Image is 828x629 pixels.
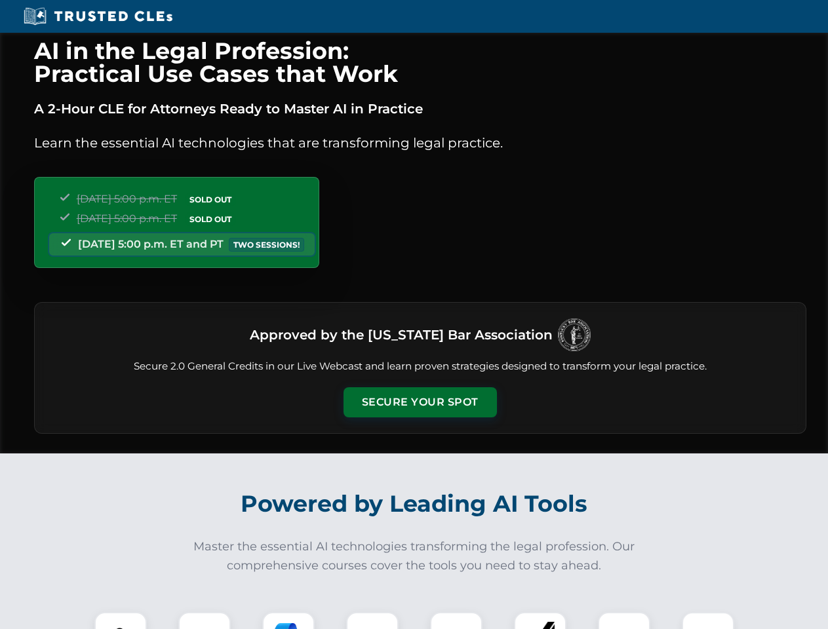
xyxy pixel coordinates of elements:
[34,132,806,153] p: Learn the essential AI technologies that are transforming legal practice.
[185,537,644,575] p: Master the essential AI technologies transforming the legal profession. Our comprehensive courses...
[185,212,236,226] span: SOLD OUT
[51,481,778,527] h2: Powered by Leading AI Tools
[344,387,497,417] button: Secure Your Spot
[34,98,806,119] p: A 2-Hour CLE for Attorneys Ready to Master AI in Practice
[558,318,591,351] img: Logo
[34,39,806,85] h1: AI in the Legal Profession: Practical Use Cases that Work
[20,7,176,26] img: Trusted CLEs
[250,323,553,347] h3: Approved by the [US_STATE] Bar Association
[77,212,177,225] span: [DATE] 5:00 p.m. ET
[77,193,177,205] span: [DATE] 5:00 p.m. ET
[50,359,790,374] p: Secure 2.0 General Credits in our Live Webcast and learn proven strategies designed to transform ...
[185,193,236,206] span: SOLD OUT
